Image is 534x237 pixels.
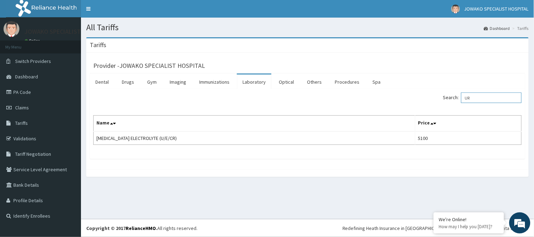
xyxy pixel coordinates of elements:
[94,116,415,132] th: Name
[90,42,106,48] h3: Tariffs
[86,23,529,32] h1: All Tariffs
[415,116,521,132] th: Price
[15,151,51,157] span: Tariff Negotiation
[343,225,529,232] div: Redefining Heath Insurance in [GEOGRAPHIC_DATA] using Telemedicine and Data Science!
[15,120,28,126] span: Tariffs
[484,25,510,31] a: Dashboard
[4,160,134,185] textarea: Type your message and hit 'Enter'
[116,75,140,89] a: Drugs
[511,25,529,31] li: Tariffs
[93,63,205,69] h3: Provider - JOWAKO SPECIALIST HOSPITAL
[415,132,521,145] td: 5100
[13,35,29,53] img: d_794563401_company_1708531726252_794563401
[90,75,114,89] a: Dental
[367,75,387,89] a: Spa
[15,58,51,64] span: Switch Providers
[142,75,162,89] a: Gym
[94,132,415,145] td: [MEDICAL_DATA] ELECTROLYTE (U/E/CR)
[439,216,499,223] div: We're Online!
[86,225,157,231] strong: Copyright © 2017 .
[194,75,235,89] a: Immunizations
[273,75,300,89] a: Optical
[301,75,327,89] a: Others
[15,73,38,80] span: Dashboard
[451,5,460,13] img: User Image
[37,39,118,49] div: Chat with us now
[461,92,522,103] input: Search:
[164,75,192,89] a: Imaging
[41,73,97,144] span: We're online!
[439,224,499,230] p: How may I help you today?
[25,38,42,43] a: Online
[443,92,522,103] label: Search:
[81,219,534,237] footer: All rights reserved.
[115,4,132,20] div: Minimize live chat window
[464,6,529,12] span: JOWAKO SPECIALIST HOSPITAL
[15,104,29,111] span: Claims
[329,75,365,89] a: Procedures
[237,75,271,89] a: Laboratory
[4,21,19,37] img: User Image
[126,225,156,231] a: RelianceHMO
[25,28,110,35] p: JOWAKO SPECIALIST HOSPITAL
